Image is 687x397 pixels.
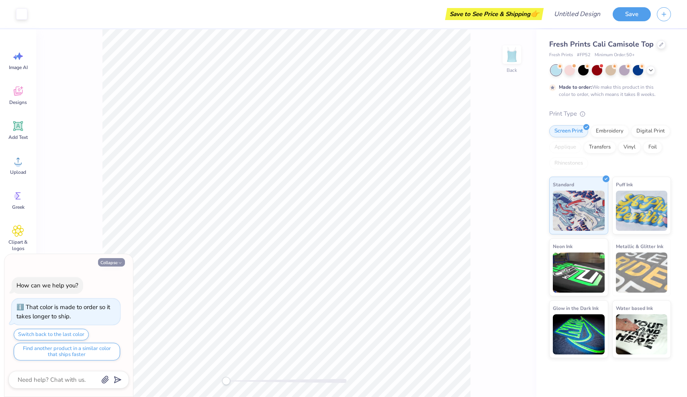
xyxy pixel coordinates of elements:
span: Image AI [9,64,28,71]
div: Save to See Price & Shipping [447,8,542,20]
img: Metallic & Glitter Ink [616,252,668,293]
div: Applique [549,141,581,153]
span: 👉 [530,9,539,18]
div: That color is made to order so it takes longer to ship. [16,303,110,320]
span: Fresh Prints Cali Camisole Top [549,39,654,49]
button: Collapse [98,258,125,267]
div: We make this product in this color to order, which means it takes 8 weeks. [559,83,658,98]
span: Minimum Order: 50 + [595,52,635,59]
input: Untitled Design [548,6,607,22]
span: # FP52 [577,52,591,59]
img: Puff Ink [616,191,668,231]
div: Transfers [584,141,616,153]
span: Upload [10,169,26,175]
div: Digital Print [631,125,670,137]
div: Foil [643,141,662,153]
div: Embroidery [591,125,629,137]
span: Greek [12,204,25,210]
span: Neon Ink [553,242,572,250]
div: Accessibility label [222,377,230,385]
span: Designs [9,99,27,106]
span: Add Text [8,134,28,140]
span: Puff Ink [616,180,633,189]
div: Print Type [549,109,671,118]
span: Clipart & logos [5,239,31,252]
button: Save [613,7,651,21]
span: Fresh Prints [549,52,573,59]
button: Switch back to the last color [14,329,89,340]
button: Find another product in a similar color that ships faster [14,343,120,360]
div: Back [507,67,517,74]
img: Neon Ink [553,252,605,293]
span: Water based Ink [616,304,653,312]
div: Screen Print [549,125,588,137]
img: Glow in the Dark Ink [553,314,605,354]
img: Standard [553,191,605,231]
div: How can we help you? [16,281,78,289]
span: Standard [553,180,574,189]
span: Metallic & Glitter Ink [616,242,663,250]
strong: Made to order: [559,84,592,90]
img: Back [504,47,520,63]
div: Rhinestones [549,157,588,169]
div: Vinyl [618,141,641,153]
span: Glow in the Dark Ink [553,304,599,312]
img: Water based Ink [616,314,668,354]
